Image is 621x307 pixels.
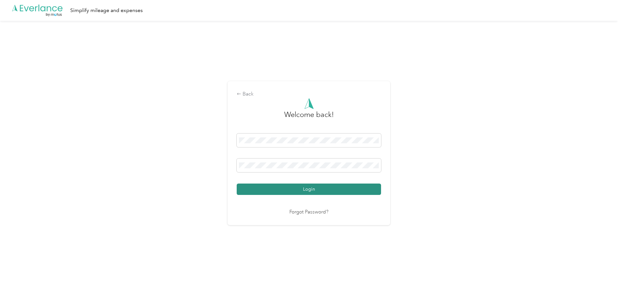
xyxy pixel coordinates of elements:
[284,109,334,127] h3: greeting
[70,6,143,15] div: Simplify mileage and expenses
[289,209,328,216] a: Forgot Password?
[237,90,381,98] div: Back
[237,184,381,195] button: Login
[585,271,621,307] iframe: Everlance-gr Chat Button Frame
